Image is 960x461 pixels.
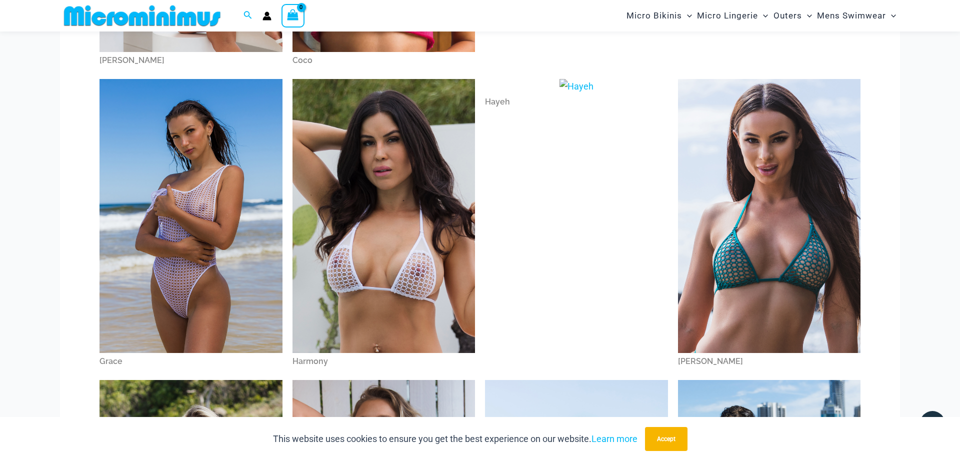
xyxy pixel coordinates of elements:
[682,3,692,28] span: Menu Toggle
[622,1,900,30] nav: Site Navigation
[802,3,812,28] span: Menu Toggle
[886,3,896,28] span: Menu Toggle
[678,79,861,353] img: Heather
[817,3,886,28] span: Mens Swimwear
[292,79,475,353] img: Harmony
[626,3,682,28] span: Micro Bikinis
[645,427,687,451] button: Accept
[694,3,770,28] a: Micro LingerieMenu ToggleMenu Toggle
[697,3,758,28] span: Micro Lingerie
[273,431,637,446] p: This website uses cookies to ensure you get the best experience on our website.
[292,79,475,370] a: HarmonyHarmony
[292,353,475,370] div: Harmony
[814,3,898,28] a: Mens SwimwearMenu ToggleMenu Toggle
[99,79,282,353] img: Grace
[591,433,637,444] a: Learn more
[758,3,768,28] span: Menu Toggle
[243,9,252,22] a: Search icon link
[678,79,861,370] a: Heather[PERSON_NAME]
[485,79,668,111] a: HayehHayeh
[99,52,282,69] div: [PERSON_NAME]
[99,353,282,370] div: Grace
[60,4,224,27] img: MM SHOP LOGO FLAT
[624,3,694,28] a: Micro BikinisMenu ToggleMenu Toggle
[262,11,271,20] a: Account icon link
[559,79,593,94] img: Hayeh
[292,52,475,69] div: Coco
[281,4,304,27] a: View Shopping Cart, empty
[485,93,668,110] div: Hayeh
[771,3,814,28] a: OutersMenu ToggleMenu Toggle
[678,353,861,370] div: [PERSON_NAME]
[773,3,802,28] span: Outers
[99,79,282,370] a: GraceGrace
